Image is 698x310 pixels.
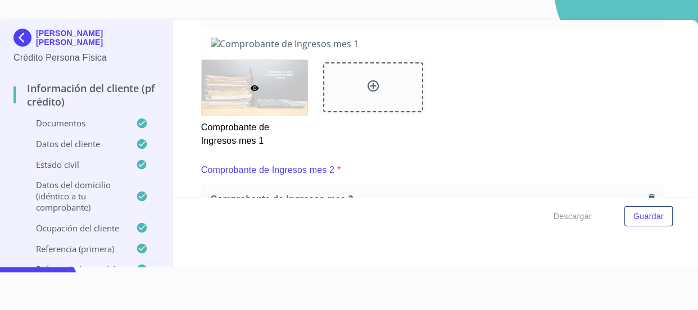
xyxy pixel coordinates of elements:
[13,138,136,149] p: Datos del cliente
[549,206,596,227] button: Descargar
[13,159,136,170] p: Estado Civil
[13,263,136,275] p: Referencia (segunda)
[633,209,664,224] span: Guardar
[13,29,36,47] img: Docupass spot blue
[13,81,159,108] p: Información del cliente (PF crédito)
[13,222,136,234] p: Ocupación del Cliente
[13,51,159,65] p: Crédito Persona Física
[13,243,136,254] p: Referencia (primera)
[13,117,136,129] p: Documentos
[624,206,673,227] button: Guardar
[211,38,655,50] img: Comprobante de Ingresos mes 1
[211,193,644,205] span: Comprobante de Ingresos mes 2
[201,163,334,177] p: Comprobante de Ingresos mes 2
[554,209,592,224] span: Descargar
[13,29,159,51] div: [PERSON_NAME] [PERSON_NAME]
[201,116,307,148] p: Comprobante de Ingresos mes 1
[36,29,159,47] p: [PERSON_NAME] [PERSON_NAME]
[13,179,136,213] p: Datos del domicilio (idéntico a tu comprobante)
